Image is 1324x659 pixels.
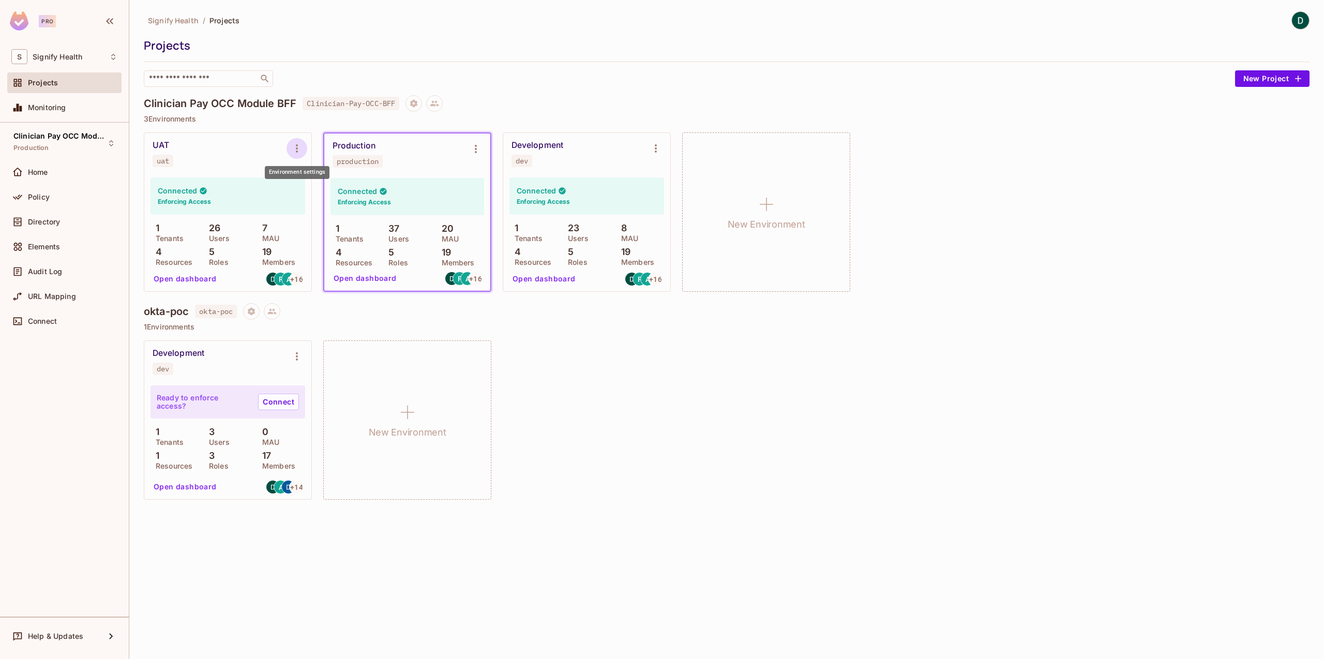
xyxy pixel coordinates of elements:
[290,276,303,283] span: + 16
[28,267,62,276] span: Audit Log
[290,484,303,491] span: + 14
[458,275,462,282] span: P
[383,247,394,258] p: 5
[649,276,661,283] span: + 16
[265,166,329,179] div: Environment settings
[153,348,204,358] div: Development
[204,223,220,233] p: 26
[329,271,401,287] button: Open dashboard
[158,197,211,206] h6: Enforcing Access
[151,427,159,437] p: 1
[151,451,159,461] p: 1
[645,138,666,159] button: Environment settings
[509,223,518,233] p: 1
[151,438,184,446] p: Tenants
[144,323,1310,331] p: 1 Environments
[28,193,50,201] span: Policy
[257,462,295,470] p: Members
[330,223,339,234] p: 1
[257,223,267,233] p: 7
[508,271,580,288] button: Open dashboard
[149,271,221,288] button: Open dashboard
[153,140,169,151] div: UAT
[517,197,570,206] h6: Enforcing Access
[1292,12,1309,29] img: Dylan Gillespie
[616,234,638,243] p: MAU
[616,247,630,257] p: 19
[13,144,49,152] span: Production
[437,247,451,258] p: 19
[33,53,82,61] span: Workspace: Signify Health
[157,157,169,165] div: uat
[616,258,654,266] p: Members
[149,479,221,496] button: Open dashboard
[28,292,76,301] span: URL Mapping
[28,632,83,640] span: Help & Updates
[266,481,279,493] img: dgillespie@signifyhealth.com
[279,484,283,491] span: A
[563,234,589,243] p: Users
[369,425,446,440] h1: New Environment
[151,462,192,470] p: Resources
[257,258,295,266] p: Members
[330,235,364,243] p: Tenants
[204,427,215,437] p: 3
[330,247,342,258] p: 4
[383,223,399,234] p: 37
[158,186,197,196] h4: Connected
[28,317,57,325] span: Connect
[204,247,215,257] p: 5
[469,275,482,282] span: + 16
[28,218,60,226] span: Directory
[563,247,574,257] p: 5
[10,11,28,31] img: SReyMgAAAABJRU5ErkJggg==
[204,462,229,470] p: Roles
[465,275,470,282] span: A
[303,97,399,110] span: Clinician-Pay-OCC-BFF
[338,186,377,196] h4: Connected
[204,451,215,461] p: 3
[157,394,250,410] p: Ready to enforce access?
[516,157,528,165] div: dev
[11,49,27,64] span: S
[28,79,58,87] span: Projects
[257,427,268,437] p: 0
[151,234,184,243] p: Tenants
[266,273,279,286] img: dgillespie@signifyhealth.com
[204,258,229,266] p: Roles
[638,276,642,283] span: P
[645,276,650,283] span: A
[148,16,199,25] span: Signify Health
[151,223,159,233] p: 1
[333,141,375,151] div: Production
[204,234,230,243] p: Users
[465,139,486,159] button: Environment settings
[437,235,459,243] p: MAU
[144,305,189,318] h4: okta-poc
[13,132,107,140] span: Clinician Pay OCC Module BFF
[144,115,1310,123] p: 3 Environments
[287,276,291,283] span: A
[203,16,205,25] li: /
[616,223,627,233] p: 8
[728,217,805,232] h1: New Environment
[28,168,48,176] span: Home
[279,276,283,283] span: P
[437,223,454,234] p: 20
[383,259,408,267] p: Roles
[157,365,169,373] div: dev
[509,258,551,266] p: Resources
[28,243,60,251] span: Elements
[282,481,295,493] img: dnovielle@signifyhealth.com
[625,273,638,286] img: dgillespie@signifyhealth.com
[144,97,296,110] h4: Clinician Pay OCC Module BFF
[287,138,307,159] button: Environment settings
[195,305,237,318] span: okta-poc
[563,223,579,233] p: 23
[209,16,239,25] span: Projects
[563,258,588,266] p: Roles
[330,259,372,267] p: Resources
[204,438,230,446] p: Users
[1235,70,1310,87] button: New Project
[151,258,192,266] p: Resources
